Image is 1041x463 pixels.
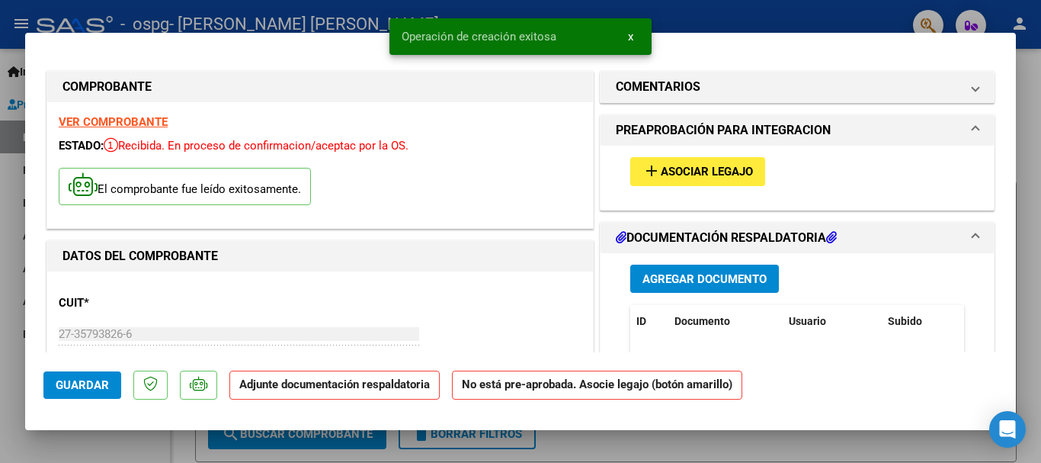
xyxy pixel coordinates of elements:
[601,146,994,209] div: PREAPROBACIÓN PARA INTEGRACION
[59,168,311,205] p: El comprobante fue leído exitosamente.
[630,305,668,338] datatable-header-cell: ID
[628,30,633,43] span: x
[661,166,753,179] span: Asociar Legajo
[62,79,152,94] strong: COMPROBANTE
[601,223,994,253] mat-expansion-panel-header: DOCUMENTACIÓN RESPALDATORIA
[239,378,430,391] strong: Adjunte documentación respaldatoria
[59,294,216,312] p: CUIT
[601,115,994,146] mat-expansion-panel-header: PREAPROBACIÓN PARA INTEGRACION
[402,29,556,44] span: Operación de creación exitosa
[62,249,218,263] strong: DATOS DEL COMPROBANTE
[56,378,109,392] span: Guardar
[616,229,837,247] h1: DOCUMENTACIÓN RESPALDATORIA
[789,315,826,327] span: Usuario
[674,315,730,327] span: Documento
[616,23,645,50] button: x
[104,139,408,153] span: Recibida. En proceso de confirmacion/aceptac por la OS.
[958,305,1034,338] datatable-header-cell: Acción
[630,157,765,185] button: Asociar Legajo
[59,139,104,153] span: ESTADO:
[43,371,121,399] button: Guardar
[642,272,767,286] span: Agregar Documento
[882,305,958,338] datatable-header-cell: Subido
[630,265,779,293] button: Agregar Documento
[888,315,922,327] span: Subido
[452,371,742,400] strong: No está pre-aprobada. Asocie legajo (botón amarillo)
[642,162,661,180] mat-icon: add
[989,411,1026,448] div: Open Intercom Messenger
[783,305,882,338] datatable-header-cell: Usuario
[601,72,994,102] mat-expansion-panel-header: COMENTARIOS
[636,315,646,327] span: ID
[668,305,783,338] datatable-header-cell: Documento
[59,115,168,129] a: VER COMPROBANTE
[616,78,700,96] h1: COMENTARIOS
[616,121,831,140] h1: PREAPROBACIÓN PARA INTEGRACION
